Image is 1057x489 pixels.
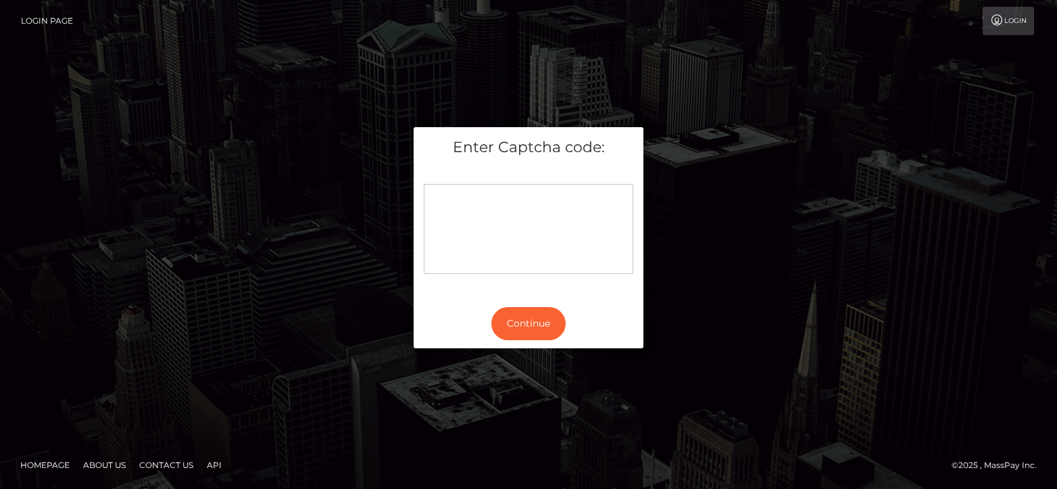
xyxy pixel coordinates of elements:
[201,455,227,475] a: API
[134,455,199,475] a: Contact Us
[21,7,73,35] a: Login Page
[424,137,633,158] h5: Enter Captcha code:
[491,307,566,340] button: Continue
[424,184,633,274] div: Captcha widget loading...
[78,455,131,475] a: About Us
[952,458,1047,473] div: © 2025 , MassPay Inc.
[983,7,1034,35] a: Login
[15,455,75,475] a: Homepage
